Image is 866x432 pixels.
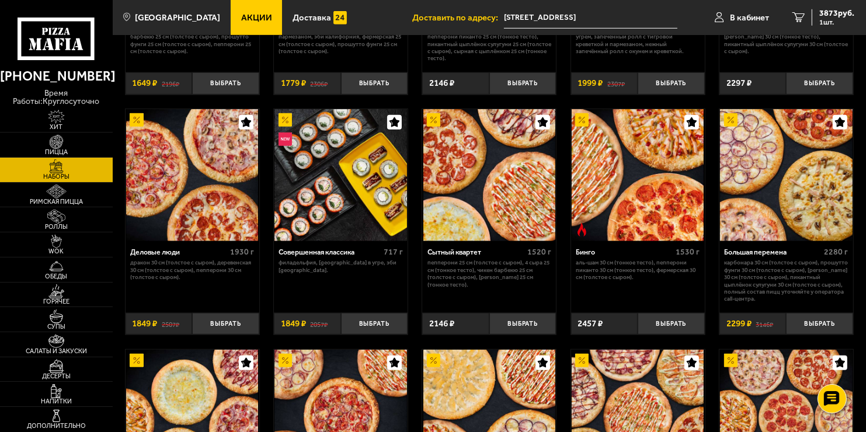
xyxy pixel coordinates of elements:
p: Дракон 30 см (толстое с сыром), Деревенская 30 см (толстое с сыром), Пепперони 30 см (толстое с с... [130,259,254,281]
button: Выбрать [786,72,853,95]
img: Акционный [575,113,589,127]
a: АкционныйБольшая перемена [719,109,853,241]
a: АкционныйСытный квартет [422,109,556,241]
span: 2299 ₽ [726,319,752,328]
p: Мясная с грибами 25 см (тонкое тесто), Пепперони Пиканто 25 см (тонкое тесто), Пикантный цыплёнок... [427,26,551,62]
div: Большая перемена [724,248,821,257]
span: 717 г [384,247,403,257]
span: Доставка [293,13,331,22]
p: Филадельфия, [GEOGRAPHIC_DATA] в угре, Эби [GEOGRAPHIC_DATA]. [279,259,402,274]
div: Сытный квартет [427,248,524,257]
p: Запечённый ролл с тигровой креветкой и пармезаном, Эби Калифорния, Фермерская 25 см (толстое с сы... [279,26,402,55]
img: Большая перемена [720,109,852,241]
img: Акционный [279,113,292,127]
p: Пепперони 25 см (толстое с сыром), 4 сыра 25 см (тонкое тесто), Чикен Барбекю 25 см (толстое с сы... [427,259,551,288]
div: Бинго [576,248,673,257]
img: Акционный [724,354,738,367]
img: Бинго [572,109,704,241]
button: Выбрать [192,72,259,95]
a: АкционныйНовинкаСовершенная классика [274,109,408,241]
span: 2297 ₽ [726,79,752,88]
span: 1530 г [676,247,700,257]
img: Острое блюдо [575,223,589,236]
button: Выбрать [638,72,705,95]
s: 2507 ₽ [162,319,179,328]
span: В кабинет [730,13,769,22]
img: Новинка [279,133,292,146]
span: 2280 г [825,247,848,257]
span: 1999 ₽ [578,79,603,88]
span: 1849 ₽ [132,319,157,328]
s: 2307 ₽ [607,79,625,88]
img: Акционный [427,354,440,367]
span: 2146 ₽ [429,319,454,328]
span: 2146 ₽ [429,79,454,88]
span: 1849 ₽ [281,319,306,328]
span: 2457 ₽ [578,319,603,328]
div: Деловые люди [130,248,227,257]
button: Выбрать [786,313,853,335]
span: 3873 руб. [819,9,854,18]
span: Акции [241,13,272,22]
span: 1779 ₽ [281,79,306,88]
img: Акционный [130,354,143,367]
button: Выбрать [192,313,259,335]
div: Совершенная классика [279,248,380,257]
img: Деловые люди [126,109,258,241]
img: Акционный [427,113,440,127]
span: 1520 г [527,247,551,257]
span: [GEOGRAPHIC_DATA] [135,13,220,22]
s: 2196 ₽ [162,79,179,88]
p: Карбонара 30 см (толстое с сыром), [PERSON_NAME] 30 см (тонкое тесто), Пикантный цыплёнок сулугун... [724,26,848,55]
button: Выбрать [638,313,705,335]
span: 1 шт. [819,19,854,26]
span: Санкт-Петербург, Конная улица, 12 [504,7,677,29]
img: Акционный [724,113,738,127]
img: Акционный [279,354,292,367]
span: 1649 ₽ [132,79,157,88]
span: 1930 г [230,247,254,257]
img: Совершенная классика [274,109,406,241]
s: 3146 ₽ [756,319,773,328]
p: Запеченный [PERSON_NAME] с лососем и угрём, Запечённый ролл с тигровой креветкой и пармезаном, Не... [576,26,700,55]
a: АкционныйОстрое блюдоБинго [571,109,705,241]
img: 15daf4d41897b9f0e9f617042186c801.svg [333,11,347,25]
s: 2306 ₽ [310,79,328,88]
p: Карбонара 30 см (толстое с сыром), Прошутто Фунги 30 см (толстое с сыром), [PERSON_NAME] 30 см (т... [724,259,848,302]
input: Ваш адрес доставки [504,7,677,29]
img: Сытный квартет [423,109,555,241]
button: Выбрать [341,313,408,335]
button: Выбрать [489,313,557,335]
img: Акционный [575,354,589,367]
a: АкционныйДеловые люди [126,109,259,241]
button: Выбрать [341,72,408,95]
span: Доставить по адресу: [412,13,504,22]
s: 2057 ₽ [310,319,328,328]
img: Акционный [130,113,143,127]
p: Мафия 25 см (толстое с сыром), Чикен Барбекю 25 см (толстое с сыром), Прошутто Фунги 25 см (толст... [130,26,254,55]
button: Выбрать [489,72,557,95]
p: Аль-Шам 30 см (тонкое тесто), Пепперони Пиканто 30 см (тонкое тесто), Фермерская 30 см (толстое с... [576,259,700,281]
